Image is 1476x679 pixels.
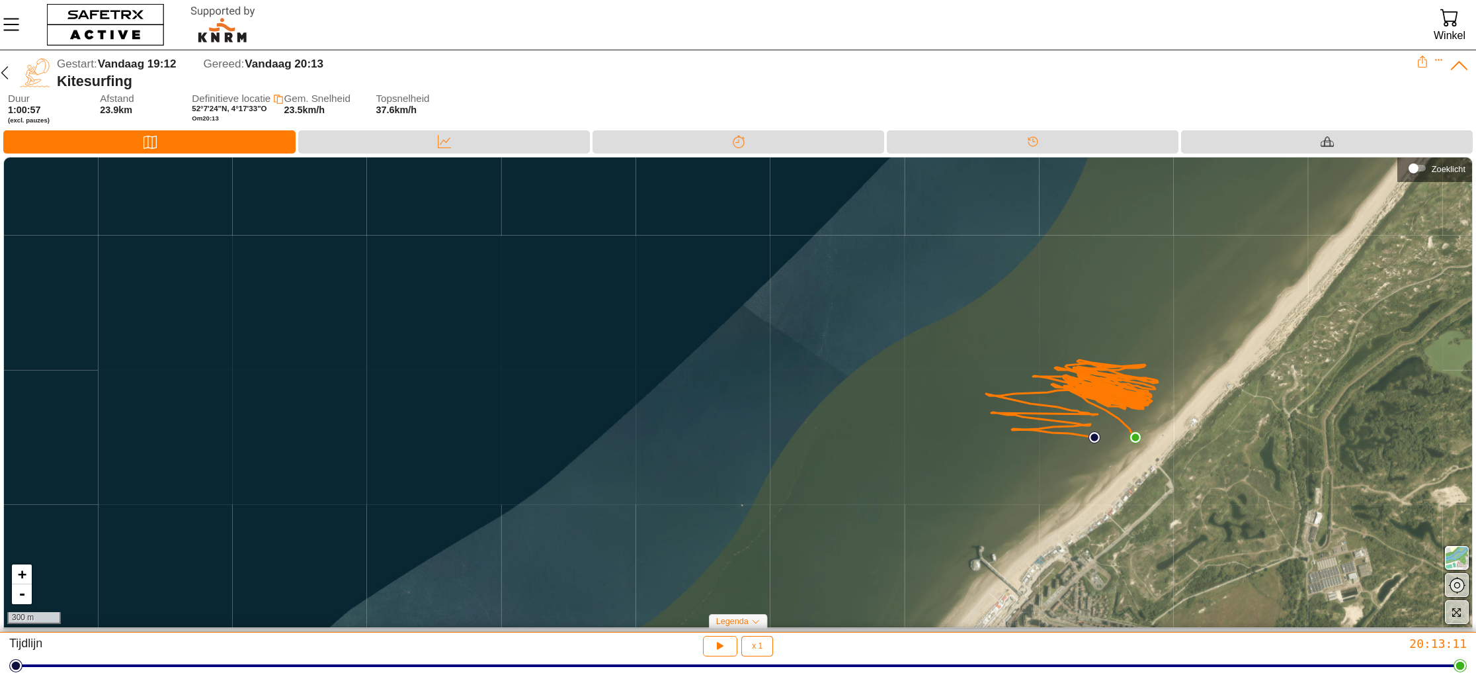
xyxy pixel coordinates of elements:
[192,105,266,113] span: 52°7'24"N, 4°17'33"O
[8,105,41,115] span: 1:00:57
[12,584,32,604] a: Zoom out
[3,130,296,154] div: Kaart
[12,565,32,584] a: Zoom in
[376,105,417,115] span: 37.6km/h
[192,93,270,104] span: Definitieve locatie
[752,642,762,650] span: x 1
[1434,56,1444,65] button: Expand
[7,612,61,624] div: 300 m
[57,58,97,70] span: Gestart:
[245,58,323,70] span: Vandaag 20:13
[1432,164,1465,174] div: Zoeklicht
[100,105,132,115] span: 23.9km
[376,93,461,105] span: Topsnelheid
[175,3,270,46] img: RescueLogo.svg
[1434,26,1465,44] div: Winkel
[716,617,749,626] span: Legenda
[100,93,184,105] span: Afstand
[1129,431,1141,443] img: PathEnd.svg
[1181,130,1473,154] div: Materiaal
[8,116,93,124] span: (excl. pauzes)
[192,114,219,122] span: Om 20:13
[20,58,50,88] img: KITE_SURFING.svg
[887,130,1178,154] div: Tijdlijn
[8,93,93,105] span: Duur
[284,105,325,115] span: 23.5km/h
[298,130,590,154] div: Data
[1404,158,1465,178] div: Zoeklicht
[204,58,245,70] span: Gereed:
[593,130,884,154] div: Splitsen
[1321,135,1334,148] img: Equipment_Black.svg
[741,636,773,656] button: x 1
[986,636,1467,651] div: 20:13:11
[284,93,368,105] span: Gem. Snelheid
[1088,431,1100,443] img: PathStart.svg
[57,73,1416,90] div: Kitesurfing
[9,636,490,656] div: Tijdlijn
[98,58,177,70] span: Vandaag 19:12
